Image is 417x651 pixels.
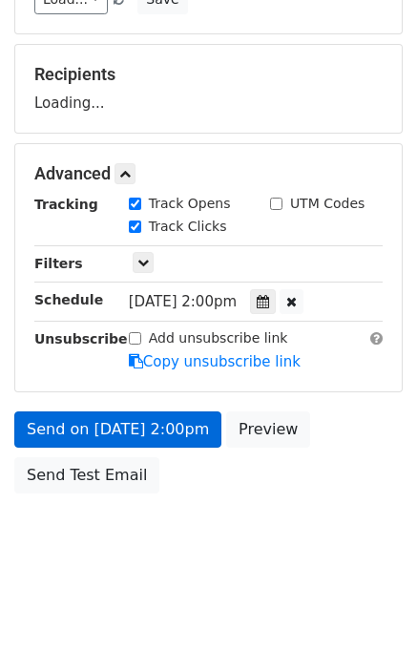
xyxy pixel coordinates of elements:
div: Loading... [34,64,383,114]
strong: Schedule [34,292,103,307]
strong: Tracking [34,197,98,212]
label: Track Clicks [149,217,227,237]
a: Send on [DATE] 2:00pm [14,411,221,448]
label: Track Opens [149,194,231,214]
a: Preview [226,411,310,448]
label: Add unsubscribe link [149,328,288,348]
strong: Unsubscribe [34,331,128,346]
a: Copy unsubscribe link [129,353,301,370]
label: UTM Codes [290,194,365,214]
strong: Filters [34,256,83,271]
a: Send Test Email [14,457,159,493]
h5: Advanced [34,163,383,184]
h5: Recipients [34,64,383,85]
iframe: Chat Widget [322,559,417,651]
span: [DATE] 2:00pm [129,293,237,310]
